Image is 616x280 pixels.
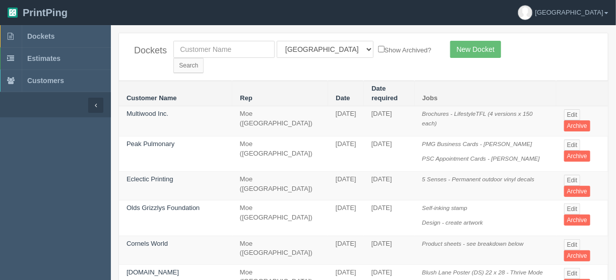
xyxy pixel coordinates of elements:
[134,46,158,56] h4: Dockets
[232,172,328,200] td: Moe ([GEOGRAPHIC_DATA])
[232,106,328,136] td: Moe ([GEOGRAPHIC_DATA])
[127,175,173,183] a: Eclectic Printing
[127,140,174,148] a: Peak Pulmonary
[564,250,590,261] a: Archive
[232,200,328,236] td: Moe ([GEOGRAPHIC_DATA])
[232,236,328,264] td: Moe ([GEOGRAPHIC_DATA])
[336,94,350,102] a: Date
[364,136,415,172] td: [DATE]
[422,141,532,147] i: PMG Business Cards - [PERSON_NAME]
[173,58,204,73] input: Search
[27,32,54,40] span: Dockets
[372,85,398,102] a: Date required
[328,236,364,264] td: [DATE]
[364,106,415,136] td: [DATE]
[232,136,328,172] td: Moe ([GEOGRAPHIC_DATA])
[422,176,534,182] i: 5 Senses - Permanent outdoor vinyl decals
[127,94,177,102] a: Customer Name
[422,219,483,226] i: Design - create artwork
[378,44,432,55] label: Show Archived?
[564,268,581,279] a: Edit
[564,203,581,215] a: Edit
[564,175,581,186] a: Edit
[564,186,590,197] a: Archive
[328,200,364,236] td: [DATE]
[127,268,179,276] a: [DOMAIN_NAME]
[364,236,415,264] td: [DATE]
[422,240,523,247] i: Product sheets - see breakdown below
[328,136,364,172] td: [DATE]
[240,94,253,102] a: Rep
[422,204,467,211] i: Self-inking stamp
[8,8,18,18] img: logo-3e63b451c926e2ac314895c53de4908e5d424f24456219fb08d385ab2e579770.png
[564,151,590,162] a: Archive
[450,41,501,58] a: New Docket
[414,81,556,106] th: Jobs
[564,120,590,131] a: Archive
[364,200,415,236] td: [DATE]
[173,41,275,58] input: Customer Name
[27,77,64,85] span: Customers
[328,106,364,136] td: [DATE]
[564,239,581,250] a: Edit
[127,240,168,247] a: Cornels World
[378,46,385,52] input: Show Archived?
[422,269,543,275] i: Blush Lane Poster (DS) 22 x 28 - Thrive Mode
[127,110,168,117] a: Multiwood Inc.
[564,109,581,120] a: Edit
[364,172,415,200] td: [DATE]
[518,6,532,20] img: avatar_default-7531ab5dedf162e01f1e0bb0964e6a185e93c5c22dfe317fb01d7f8cd2b1632c.jpg
[422,155,539,162] i: PSC Appointment Cards - [PERSON_NAME]
[564,139,581,151] a: Edit
[422,110,532,126] i: Brochures - LifestyleTFL (4 versions x 150 each)
[564,215,590,226] a: Archive
[27,54,60,62] span: Estimates
[328,172,364,200] td: [DATE]
[127,204,200,212] a: Olds Grizzlys Foundation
